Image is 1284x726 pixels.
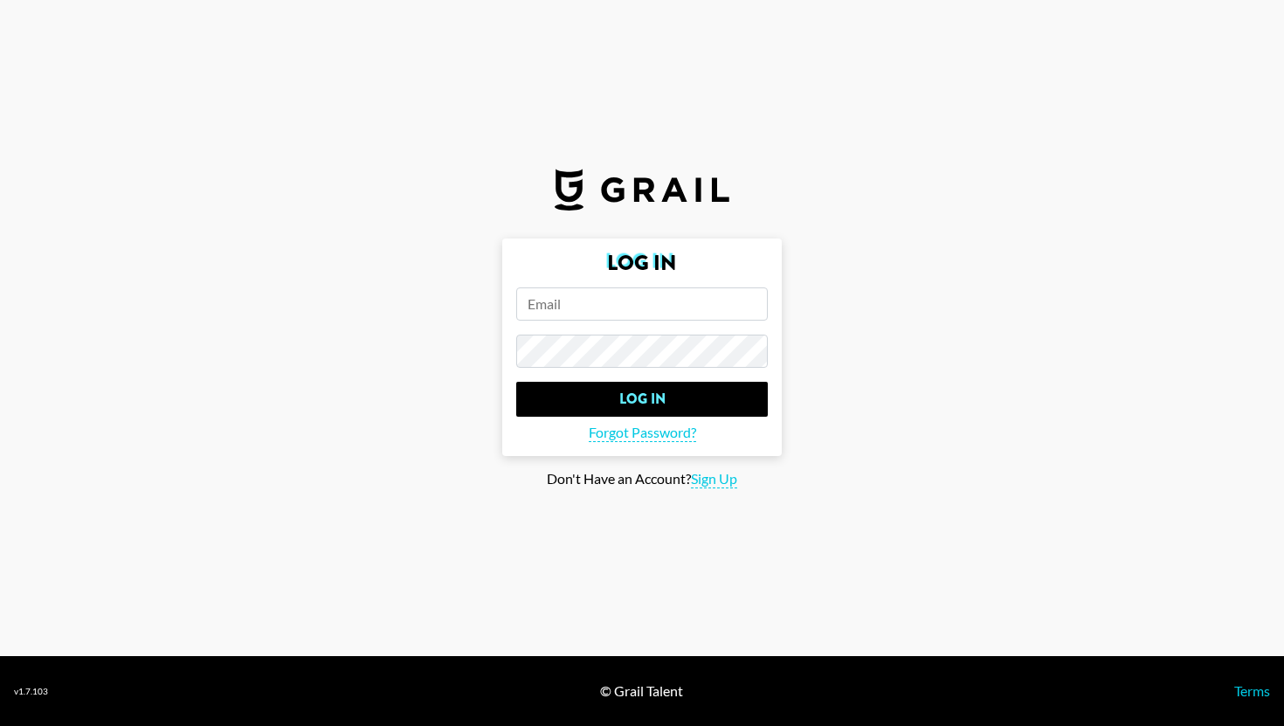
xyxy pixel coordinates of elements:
[600,682,683,700] div: © Grail Talent
[691,470,737,488] span: Sign Up
[1234,682,1270,699] a: Terms
[516,382,768,417] input: Log In
[516,252,768,273] h2: Log In
[555,169,729,211] img: Grail Talent Logo
[14,470,1270,488] div: Don't Have an Account?
[589,424,696,442] span: Forgot Password?
[14,686,48,697] div: v 1.7.103
[516,287,768,321] input: Email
